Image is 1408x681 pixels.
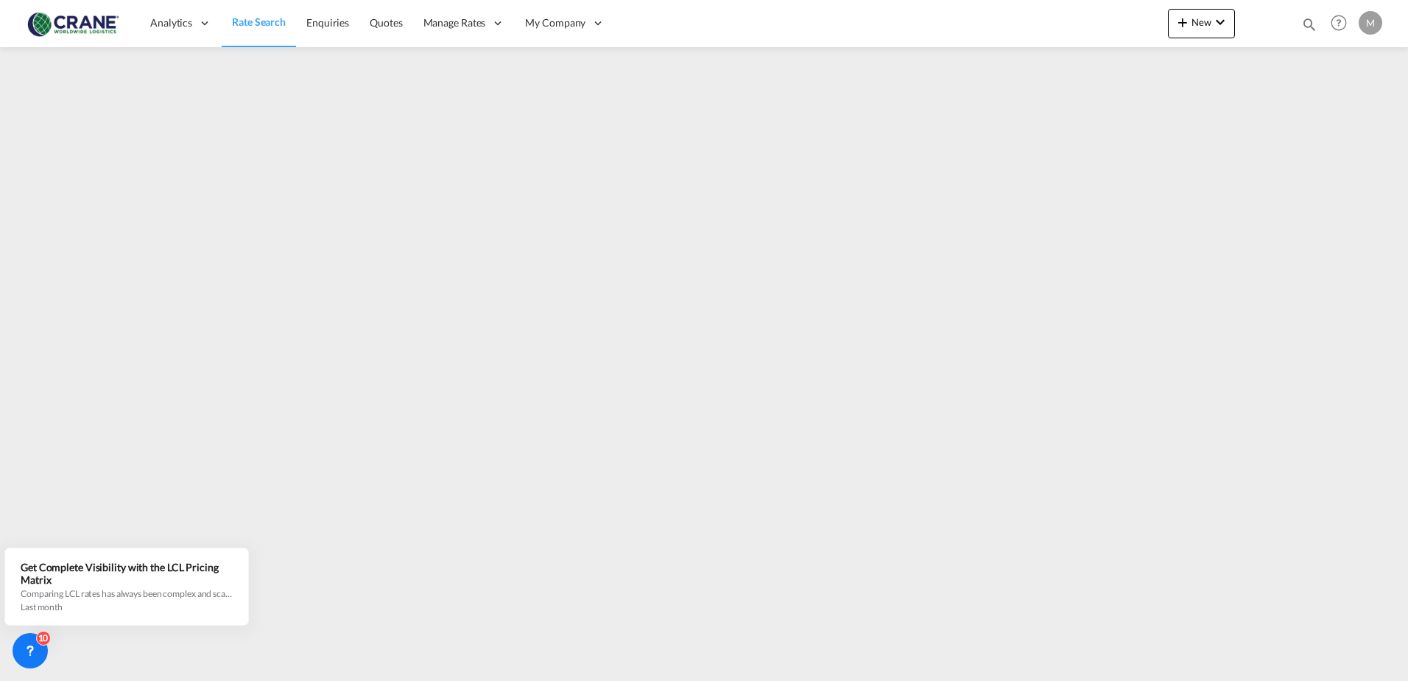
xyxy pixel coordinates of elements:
div: Help [1326,10,1359,37]
div: M [1359,11,1382,35]
span: New [1174,16,1229,28]
md-icon: icon-plus 400-fg [1174,13,1191,31]
span: Analytics [150,15,192,30]
span: Quotes [370,16,402,29]
span: Rate Search [232,15,286,28]
span: My Company [525,15,585,30]
img: 374de710c13411efa3da03fd754f1635.jpg [22,7,122,40]
md-icon: icon-chevron-down [1211,13,1229,31]
span: Enquiries [306,16,349,29]
span: Manage Rates [423,15,486,30]
md-icon: icon-magnify [1301,16,1317,32]
span: Help [1326,10,1351,35]
div: icon-magnify [1301,16,1317,38]
button: icon-plus 400-fgNewicon-chevron-down [1168,9,1235,38]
